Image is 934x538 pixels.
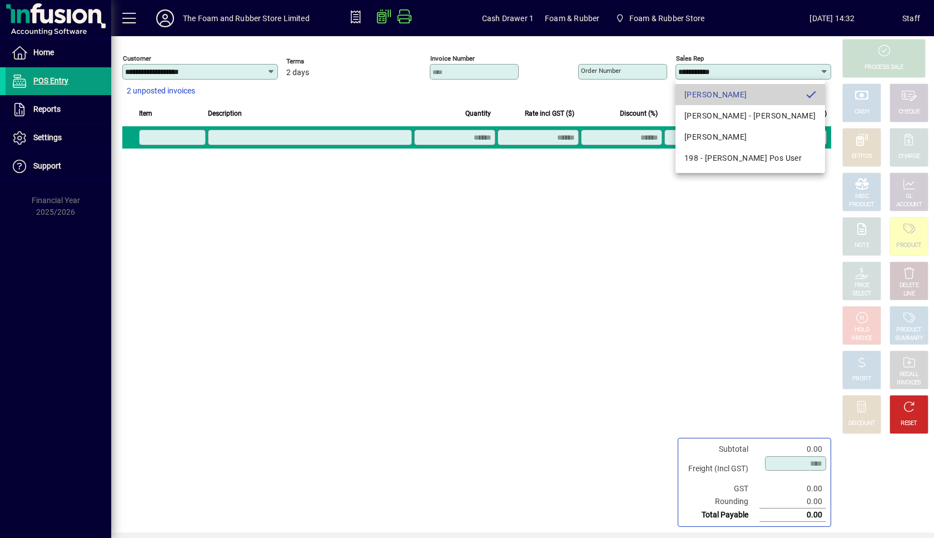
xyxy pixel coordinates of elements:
[854,241,869,250] div: NOTE
[183,9,310,27] div: The Foam and Rubber Store Limited
[852,152,872,161] div: EFTPOS
[854,108,869,116] div: CASH
[33,48,54,57] span: Home
[759,495,826,509] td: 0.00
[122,81,200,101] button: 2 unposted invoices
[900,371,919,379] div: RECALL
[620,107,658,120] span: Discount (%)
[852,290,872,298] div: SELECT
[855,193,868,201] div: MISC
[854,326,869,334] div: HOLD
[6,152,111,180] a: Support
[854,282,870,290] div: PRICE
[906,193,913,201] div: GL
[33,105,61,113] span: Reports
[898,108,920,116] div: CHEQUE
[545,9,599,27] span: Foam & Rubber
[896,326,921,334] div: PRODUCT
[851,334,872,343] div: INVOICE
[898,152,920,161] div: CHARGE
[901,419,917,428] div: RESET
[482,9,534,27] span: Cash Drawer 1
[581,67,621,75] mat-label: Order number
[286,58,353,65] span: Terms
[896,201,922,209] div: ACCOUNT
[719,107,741,120] span: GST ($)
[33,133,62,142] span: Settings
[903,290,915,298] div: LINE
[683,443,759,456] td: Subtotal
[683,456,759,482] td: Freight (Incl GST)
[865,63,903,72] div: PROCESS SALE
[610,8,709,28] span: Foam & Rubber Store
[852,375,871,383] div: PROFIT
[683,495,759,509] td: Rounding
[6,124,111,152] a: Settings
[900,282,918,290] div: DELETE
[770,107,827,120] span: Extend incl GST ($)
[897,379,921,387] div: INVOICES
[683,482,759,495] td: GST
[139,107,152,120] span: Item
[762,9,902,27] span: [DATE] 14:32
[759,443,826,456] td: 0.00
[286,68,309,77] span: 2 days
[676,55,704,62] mat-label: Sales rep
[33,76,68,85] span: POS Entry
[6,96,111,124] a: Reports
[147,8,183,28] button: Profile
[849,201,874,209] div: PRODUCT
[33,161,61,170] span: Support
[127,85,195,97] span: 2 unposted invoices
[895,334,923,343] div: SUMMARY
[525,107,574,120] span: Rate incl GST ($)
[629,9,704,27] span: Foam & Rubber Store
[465,107,491,120] span: Quantity
[683,509,759,522] td: Total Payable
[759,509,826,522] td: 0.00
[123,55,151,62] mat-label: Customer
[430,55,475,62] mat-label: Invoice number
[848,419,875,428] div: DISCOUNT
[759,482,826,495] td: 0.00
[896,241,921,250] div: PRODUCT
[208,107,242,120] span: Description
[902,9,920,27] div: Staff
[6,39,111,67] a: Home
